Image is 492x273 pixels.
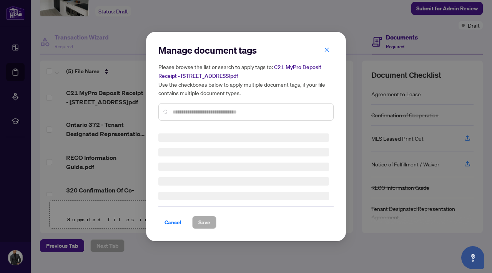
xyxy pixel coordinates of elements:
button: Save [192,216,216,229]
h2: Manage document tags [158,44,334,56]
span: Cancel [165,216,181,229]
h5: Please browse the list or search to apply tags to: Use the checkboxes below to apply multiple doc... [158,62,334,97]
span: close [324,47,329,53]
button: Cancel [158,216,188,229]
button: Open asap [461,246,484,269]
